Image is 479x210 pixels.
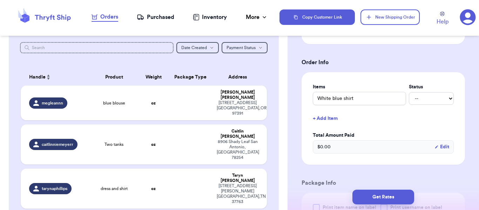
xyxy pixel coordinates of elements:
a: Orders [92,13,118,22]
a: Help [437,12,448,26]
a: Purchased [137,13,174,21]
button: Copy Customer Link [279,9,355,25]
span: Handle [29,74,46,81]
span: Payment Status [227,46,256,50]
input: Search [20,42,174,53]
div: Caitlin [PERSON_NAME] [217,129,258,139]
label: Items [313,83,406,90]
th: Weight [139,69,168,86]
button: Payment Status [222,42,268,53]
strong: oz [151,187,156,191]
button: Get Rates [352,190,414,204]
label: Status [409,83,454,90]
div: [STREET_ADDRESS][PERSON_NAME] [GEOGRAPHIC_DATA] , TN 37763 [217,183,258,204]
span: megleannn [42,100,63,106]
button: New Shipping Order [360,9,419,25]
span: Help [437,18,448,26]
div: Taryn [PERSON_NAME] [217,173,258,183]
span: caitlinniemeyerr [42,142,73,147]
div: Orders [92,13,118,21]
button: Edit [434,143,449,150]
span: $ 0.00 [317,143,331,150]
span: tarynaphillips [42,186,67,191]
span: Date Created [181,46,207,50]
button: Sort ascending [46,73,51,81]
strong: oz [151,142,156,147]
div: 8906 Shady Leaf San Antonio , [GEOGRAPHIC_DATA] 78254 [217,139,258,160]
button: + Add Item [310,111,457,126]
label: Total Amount Paid [313,132,454,139]
h3: Order Info [302,58,465,67]
span: blue blouse [103,100,125,106]
strong: oz [151,101,156,105]
h3: Package Info [302,179,465,187]
span: Two tanks [104,142,123,147]
div: [PERSON_NAME] [PERSON_NAME] [217,90,258,100]
th: Address [212,69,267,86]
th: Product [89,69,139,86]
div: [STREET_ADDRESS] [GEOGRAPHIC_DATA] , OR 97391 [217,100,258,116]
a: Inventory [193,13,227,21]
span: dress and shirt [101,186,128,191]
div: More [246,13,268,21]
th: Package Type [168,69,212,86]
button: Date Created [176,42,219,53]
